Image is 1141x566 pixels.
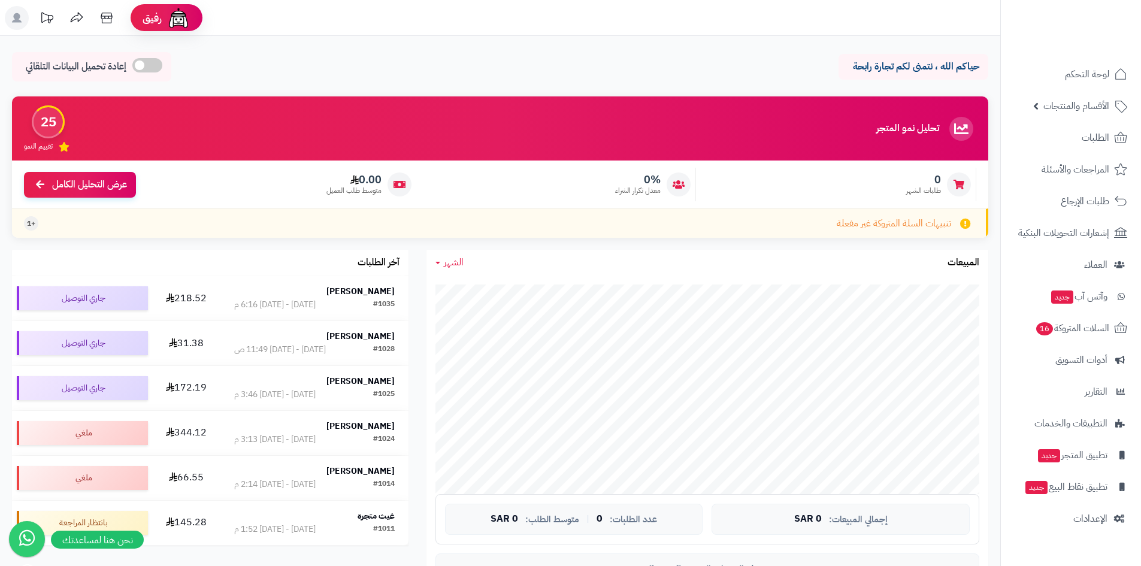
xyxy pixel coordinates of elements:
[1043,98,1109,114] span: الأقسام والمنتجات
[525,514,579,525] span: متوسط الطلب:
[615,173,661,186] span: 0%
[1051,290,1073,304] span: جديد
[1060,30,1130,55] img: logo-2.png
[1082,129,1109,146] span: الطلبات
[1008,60,1134,89] a: لوحة التحكم
[1008,123,1134,152] a: الطلبات
[615,186,661,196] span: معدل تكرار الشراء
[373,389,395,401] div: #1025
[948,258,979,268] h3: المبيعات
[794,514,822,525] span: 0 SAR
[17,331,148,355] div: جاري التوصيل
[52,178,127,192] span: عرض التحليل الكامل
[1008,314,1134,343] a: السلات المتروكة16
[373,479,395,491] div: #1014
[1008,473,1134,501] a: تطبيق نقاط البيعجديد
[1061,193,1109,210] span: طلبات الإرجاع
[153,321,220,365] td: 31.38
[1055,352,1107,368] span: أدوات التسويق
[326,285,395,298] strong: [PERSON_NAME]
[234,523,316,535] div: [DATE] - [DATE] 1:52 م
[1024,479,1107,495] span: تطبيق نقاط البيع
[1008,504,1134,533] a: الإعدادات
[24,141,53,152] span: تقييم النمو
[153,276,220,320] td: 218.52
[1073,510,1107,527] span: الإعدادات
[435,256,464,270] a: الشهر
[358,510,395,522] strong: غيث متجرة
[1085,383,1107,400] span: التقارير
[373,523,395,535] div: #1011
[358,258,399,268] h3: آخر الطلبات
[143,11,162,25] span: رفيق
[167,6,190,30] img: ai-face.png
[234,299,316,311] div: [DATE] - [DATE] 6:16 م
[1008,377,1134,406] a: التقارير
[1042,161,1109,178] span: المراجعات والأسئلة
[234,344,326,356] div: [DATE] - [DATE] 11:49 ص
[1008,409,1134,438] a: التطبيقات والخدمات
[17,376,148,400] div: جاري التوصيل
[1037,447,1107,464] span: تطبيق المتجر
[1065,66,1109,83] span: لوحة التحكم
[1034,415,1107,432] span: التطبيقات والخدمات
[837,217,951,231] span: تنبيهات السلة المتروكة غير مفعلة
[848,60,979,74] p: حياكم الله ، نتمنى لكم تجارة رابحة
[32,6,62,33] a: تحديثات المنصة
[373,344,395,356] div: #1028
[1036,322,1053,335] span: 16
[17,466,148,490] div: ملغي
[1050,288,1107,305] span: وآتس آب
[326,375,395,388] strong: [PERSON_NAME]
[1008,441,1134,470] a: تطبيق المتجرجديد
[829,514,888,525] span: إجمالي المبيعات:
[1035,320,1109,337] span: السلات المتروكة
[234,434,316,446] div: [DATE] - [DATE] 3:13 م
[153,366,220,410] td: 172.19
[491,514,518,525] span: 0 SAR
[17,511,148,535] div: بانتظار المراجعة
[326,420,395,432] strong: [PERSON_NAME]
[17,286,148,310] div: جاري التوصيل
[153,411,220,455] td: 344.12
[153,501,220,545] td: 145.28
[597,514,603,525] span: 0
[1008,219,1134,247] a: إشعارات التحويلات البنكية
[1008,250,1134,279] a: العملاء
[1025,481,1048,494] span: جديد
[326,465,395,477] strong: [PERSON_NAME]
[153,456,220,500] td: 66.55
[444,255,464,270] span: الشهر
[906,173,941,186] span: 0
[26,60,126,74] span: إعادة تحميل البيانات التلقائي
[373,299,395,311] div: #1035
[1008,155,1134,184] a: المراجعات والأسئلة
[17,421,148,445] div: ملغي
[27,219,35,229] span: +1
[326,173,382,186] span: 0.00
[24,172,136,198] a: عرض التحليل الكامل
[1018,225,1109,241] span: إشعارات التحويلات البنكية
[876,123,939,134] h3: تحليل نمو المتجر
[1038,449,1060,462] span: جديد
[1008,187,1134,216] a: طلبات الإرجاع
[234,389,316,401] div: [DATE] - [DATE] 3:46 م
[234,479,316,491] div: [DATE] - [DATE] 2:14 م
[326,186,382,196] span: متوسط طلب العميل
[1008,346,1134,374] a: أدوات التسويق
[906,186,941,196] span: طلبات الشهر
[373,434,395,446] div: #1024
[610,514,657,525] span: عدد الطلبات:
[586,514,589,523] span: |
[326,330,395,343] strong: [PERSON_NAME]
[1008,282,1134,311] a: وآتس آبجديد
[1084,256,1107,273] span: العملاء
